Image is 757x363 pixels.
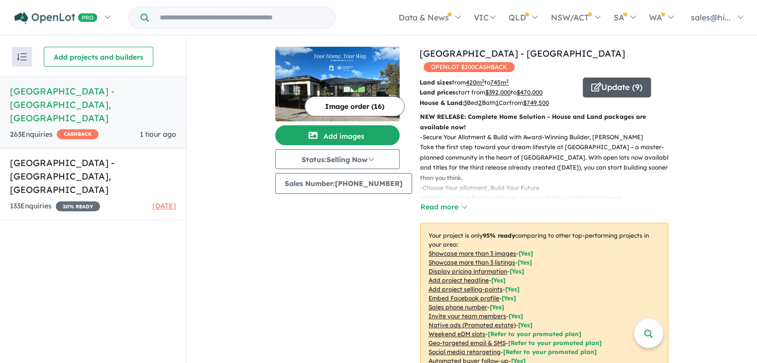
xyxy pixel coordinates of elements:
u: $ 470,000 [517,89,542,96]
sup: 2 [482,78,484,84]
u: Geo-targeted email & SMS [429,339,506,347]
h5: [GEOGRAPHIC_DATA] - [GEOGRAPHIC_DATA] , [GEOGRAPHIC_DATA] [10,85,176,125]
span: [Yes] [518,321,533,329]
span: CASHBACK [57,129,99,139]
button: Sales Number:[PHONE_NUMBER] [275,173,412,194]
span: sales@hi... [691,12,731,22]
u: $ 749,500 [523,99,549,106]
u: Weekend eDM slots [429,330,485,338]
div: 133 Enquir ies [10,200,100,212]
p: start from [420,88,575,97]
span: [ Yes ] [505,285,520,293]
img: sort.svg [17,53,27,61]
a: [GEOGRAPHIC_DATA] - [GEOGRAPHIC_DATA] [420,48,625,59]
button: Image order (16) [305,96,405,116]
span: [Refer to your promoted plan] [503,348,597,356]
u: $ 392,000 [485,89,511,96]
u: Showcase more than 3 images [429,250,516,257]
span: to [511,89,542,96]
span: [ Yes ] [509,312,523,320]
span: [ Yes ] [490,303,504,311]
u: Display pricing information [429,268,507,275]
b: Land prices [420,89,455,96]
div: 263 Enquir ies [10,129,99,141]
u: Invite your team members [429,312,506,320]
button: Add projects and builders [44,47,153,67]
span: [ Yes ] [491,276,506,284]
button: Status:Selling Now [275,149,400,169]
span: [Refer to your promoted plan] [508,339,602,347]
u: 745 m [490,79,509,86]
input: Try estate name, suburb, builder or developer [151,7,333,28]
b: Land sizes [420,79,452,86]
span: [ Yes ] [518,259,532,266]
button: Read more [420,201,467,213]
span: to [484,79,509,86]
u: 1 [496,99,499,106]
u: 3 [464,99,467,106]
p: - Choose Your allotment, Build Your Future Whether you’re a first homebuyer, growing family, or l... [420,183,676,224]
u: Add project headline [429,276,489,284]
p: from [420,78,575,88]
p: Bed Bath Car from [420,98,575,108]
img: Openlot PRO Logo White [14,12,98,24]
sup: 2 [506,78,509,84]
b: House & Land: [420,99,464,106]
span: [DATE] [152,201,176,210]
button: Add images [275,125,400,145]
u: Native ads (Promoted estate) [429,321,516,329]
h5: [GEOGRAPHIC_DATA] - [GEOGRAPHIC_DATA] , [GEOGRAPHIC_DATA] [10,156,176,196]
span: [ Yes ] [519,250,533,257]
u: Sales phone number [429,303,487,311]
img: Hillsview Green Estate - Angle Vale [275,47,400,121]
span: 30 % READY [56,201,100,211]
u: Showcase more than 3 listings [429,259,515,266]
span: [ Yes ] [502,294,516,302]
span: OPENLOT $ 200 CASHBACK [424,62,515,72]
button: Update (9) [583,78,651,97]
span: [Refer to your promoted plan] [488,330,581,338]
b: 95 % ready [483,232,515,239]
u: 420 m [466,79,484,86]
u: Social media retargeting [429,348,501,356]
span: [ Yes ] [510,268,524,275]
u: 2 [478,99,482,106]
p: NEW RELEASE: Complete Home Solution - House and Land packages are available now! [420,112,668,132]
p: - Secure Your Allotment & Build with Award-Winning Builder, [PERSON_NAME] Take the first step tow... [420,132,676,183]
u: Embed Facebook profile [429,294,499,302]
span: 1 hour ago [140,130,176,139]
u: Add project selling-points [429,285,503,293]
